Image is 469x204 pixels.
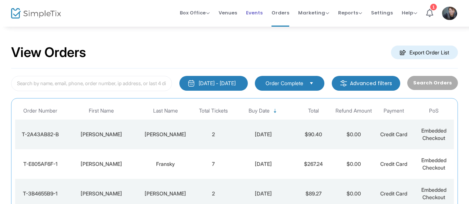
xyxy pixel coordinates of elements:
[334,149,374,179] td: $0.00
[402,9,417,16] span: Help
[340,80,347,87] img: filter
[429,108,439,114] span: PoS
[334,102,374,120] th: Refund Amount
[139,190,192,197] div: Fenner
[272,108,278,114] span: Sortable
[89,108,114,114] span: First Name
[334,120,374,149] td: $0.00
[421,127,446,141] span: Embedded Checkout
[11,44,86,61] h2: View Orders
[430,4,437,10] div: 1
[294,149,334,179] td: $267.24
[139,131,192,138] div: Allore
[199,80,236,87] div: [DATE] - [DATE]
[338,9,362,16] span: Reports
[421,187,446,200] span: Embedded Checkout
[11,76,172,91] input: Search by name, email, phone, order number, ip address, or last 4 digits of card
[67,160,135,168] div: Amie
[271,3,289,22] span: Orders
[219,3,237,22] span: Venues
[17,160,63,168] div: T-E805AF6F-1
[246,3,263,22] span: Events
[249,108,270,114] span: Buy Date
[17,131,63,138] div: T-2A43AB82-B
[23,108,57,114] span: Order Number
[380,190,407,197] span: Credit Card
[193,120,233,149] td: 2
[67,190,135,197] div: Laurie
[298,9,329,16] span: Marketing
[180,9,210,16] span: Box Office
[384,108,404,114] span: Payment
[391,46,458,59] m-button: Export Order List
[235,160,291,168] div: 2025-08-17
[380,161,407,167] span: Credit Card
[193,149,233,179] td: 7
[67,131,135,138] div: Monique
[306,79,317,87] button: Select
[380,131,407,137] span: Credit Card
[17,190,63,197] div: T-3B4655B9-1
[153,108,178,114] span: Last Name
[179,76,248,91] button: [DATE] - [DATE]
[266,80,303,87] span: Order Complete
[235,190,291,197] div: 2025-08-17
[188,80,195,87] img: monthly
[294,102,334,120] th: Total
[235,131,291,138] div: 2025-08-17
[139,160,192,168] div: Fransky
[193,102,233,120] th: Total Tickets
[371,3,393,22] span: Settings
[294,120,334,149] td: $90.40
[332,76,400,91] m-button: Advanced filters
[421,157,446,171] span: Embedded Checkout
